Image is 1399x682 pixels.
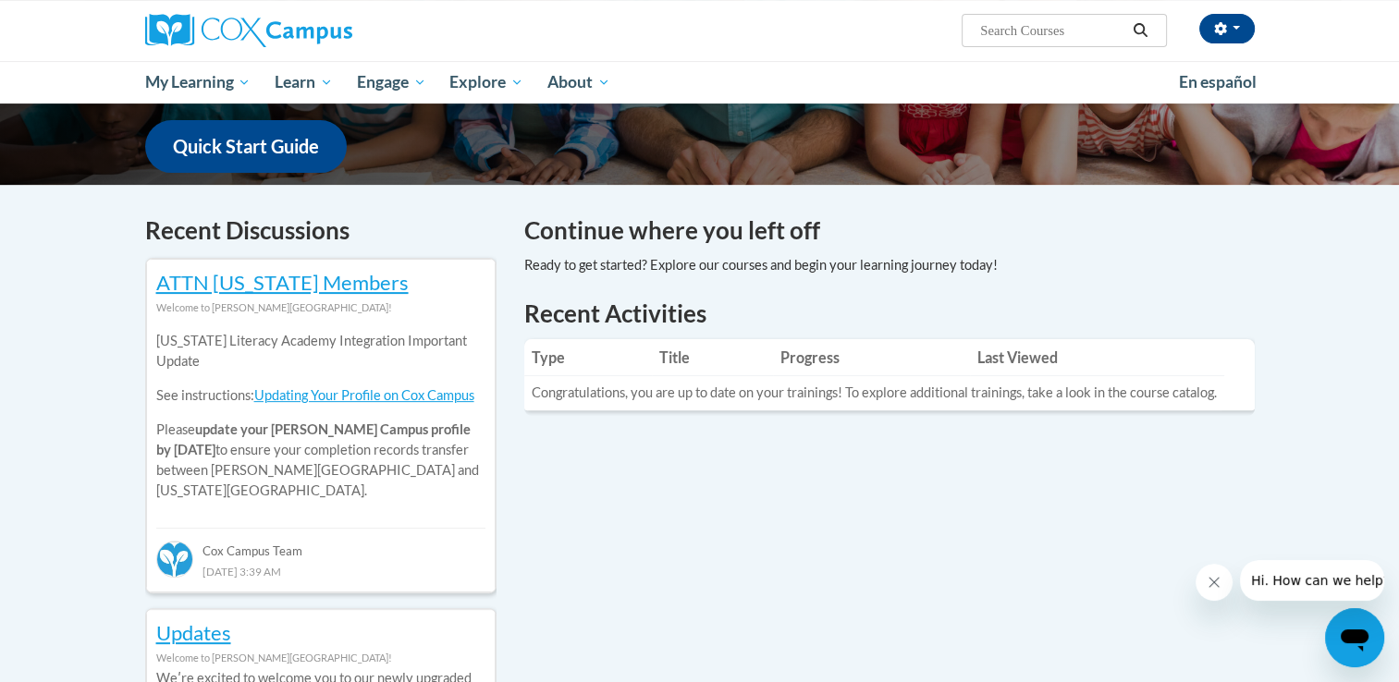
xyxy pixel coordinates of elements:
a: Explore [437,61,535,104]
span: My Learning [144,71,251,93]
span: About [547,71,610,93]
iframe: Button to launch messaging window [1325,608,1384,667]
a: Updates [156,620,231,645]
a: Updating Your Profile on Cox Campus [254,387,474,403]
a: Learn [263,61,345,104]
td: Congratulations, you are up to date on your trainings! To explore additional trainings, take a lo... [524,376,1224,410]
a: Cox Campus [145,14,497,47]
h1: Recent Activities [524,297,1255,330]
div: Main menu [117,61,1282,104]
th: Type [524,339,653,376]
th: Title [652,339,773,376]
a: ATTN [US_STATE] Members [156,270,409,295]
img: Cox Campus Team [156,541,193,578]
a: En español [1167,63,1269,102]
span: Explore [449,71,523,93]
p: See instructions: [156,385,485,406]
iframe: Close message [1196,564,1233,601]
iframe: Message from company [1240,560,1384,601]
div: Welcome to [PERSON_NAME][GEOGRAPHIC_DATA]! [156,298,485,318]
th: Last Viewed [970,339,1224,376]
div: Cox Campus Team [156,528,485,561]
a: My Learning [133,61,264,104]
button: Search [1126,19,1154,42]
h4: Recent Discussions [145,213,497,249]
a: Engage [345,61,438,104]
h4: Continue where you left off [524,213,1255,249]
span: Learn [275,71,333,93]
p: [US_STATE] Literacy Academy Integration Important Update [156,331,485,371]
img: Cox Campus [145,14,352,47]
a: Quick Start Guide [145,120,347,173]
div: Please to ensure your completion records transfer between [PERSON_NAME][GEOGRAPHIC_DATA] and [US_... [156,318,485,515]
span: Hi. How can we help? [11,13,150,28]
span: En español [1179,72,1257,91]
span: Engage [357,71,426,93]
a: About [535,61,622,104]
button: Account Settings [1199,14,1255,43]
input: Search Courses [978,19,1126,42]
b: update your [PERSON_NAME] Campus profile by [DATE] [156,421,471,457]
th: Progress [773,339,970,376]
div: Welcome to [PERSON_NAME][GEOGRAPHIC_DATA]! [156,648,485,668]
div: [DATE] 3:39 AM [156,561,485,581]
